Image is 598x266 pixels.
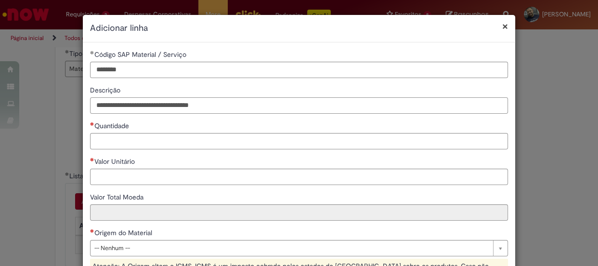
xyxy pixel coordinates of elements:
input: Descrição [90,97,508,114]
span: Descrição [90,86,122,94]
span: Necessários [90,158,94,161]
span: Necessários [90,122,94,126]
span: Necessários [90,229,94,233]
span: Valor Unitário [94,157,137,166]
span: Somente leitura - Valor Total Moeda [90,193,145,201]
span: Origem do Material [94,228,154,237]
input: Código SAP Material / Serviço [90,62,508,78]
span: -- Nenhum -- [94,240,488,256]
input: Valor Total Moeda [90,204,508,221]
input: Quantidade [90,133,508,149]
h2: Adicionar linha [90,22,508,35]
span: Obrigatório Preenchido [90,51,94,54]
span: Código SAP Material / Serviço [94,50,188,59]
button: Fechar modal [502,21,508,31]
input: Valor Unitário [90,169,508,185]
span: Quantidade [94,121,131,130]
